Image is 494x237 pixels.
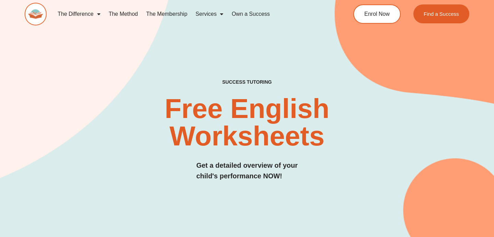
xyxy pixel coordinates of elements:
[54,6,328,22] nav: Menu
[100,95,393,150] h2: Free English Worksheets​
[353,4,401,24] a: Enrol Now
[196,160,298,181] h3: Get a detailed overview of your child's performance NOW!
[413,4,469,23] a: Find a Success
[227,6,274,22] a: Own a Success
[142,6,191,22] a: The Membership
[54,6,105,22] a: The Difference
[364,11,390,17] span: Enrol Now
[181,79,313,85] h4: SUCCESS TUTORING​
[191,6,227,22] a: Services
[105,6,142,22] a: The Method
[424,11,459,16] span: Find a Success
